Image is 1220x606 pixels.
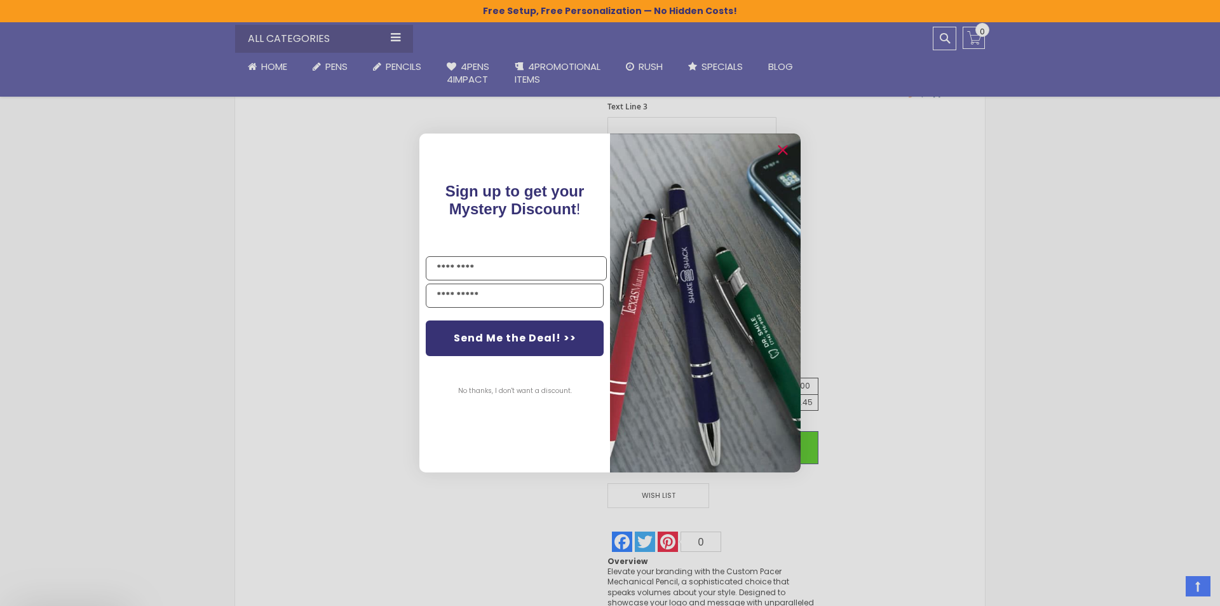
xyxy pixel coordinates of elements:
[773,140,793,160] button: Close dialog
[452,375,578,407] button: No thanks, I don't want a discount.
[445,182,585,217] span: !
[610,134,801,472] img: pop-up-image
[426,320,604,356] button: Send Me the Deal! >>
[445,182,585,217] span: Sign up to get your Mystery Discount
